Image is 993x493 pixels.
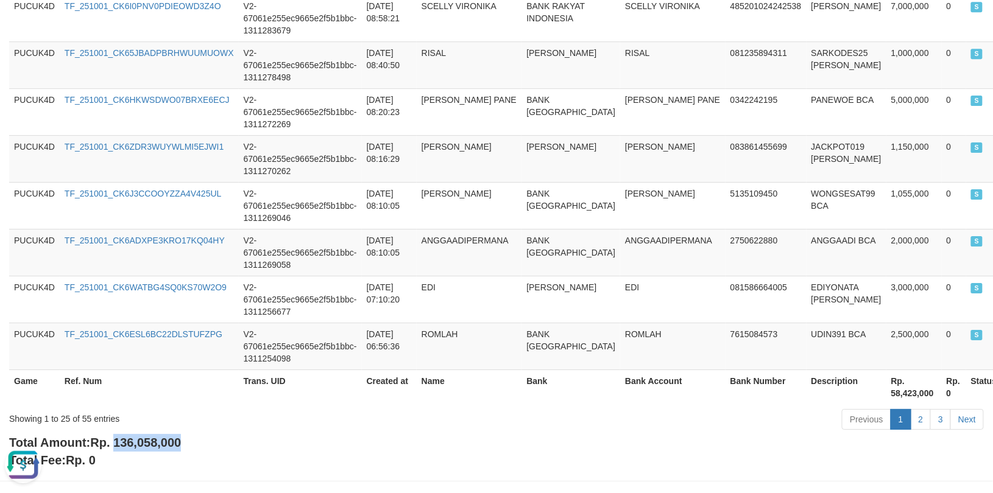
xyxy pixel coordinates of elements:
[521,135,620,182] td: [PERSON_NAME]
[362,88,417,135] td: [DATE] 08:20:23
[942,182,966,229] td: 0
[521,369,620,404] th: Bank
[417,88,522,135] td: [PERSON_NAME] PANE
[417,276,522,323] td: EDI
[620,135,726,182] td: [PERSON_NAME]
[971,49,983,59] span: SUCCESS
[620,369,726,404] th: Bank Account
[620,276,726,323] td: EDI
[942,323,966,369] td: 0
[239,88,362,135] td: V2-67061e255ec9665e2f5b1bbc-1311272269
[886,41,942,88] td: 1,000,000
[362,276,417,323] td: [DATE] 07:10:20
[239,41,362,88] td: V2-67061e255ec9665e2f5b1bbc-1311278498
[950,409,984,430] a: Next
[942,276,966,323] td: 0
[971,142,983,153] span: SUCCESS
[971,189,983,200] span: SUCCESS
[726,276,807,323] td: 081586664005
[886,182,942,229] td: 1,055,000
[521,229,620,276] td: BANK [GEOGRAPHIC_DATA]
[726,182,807,229] td: 5135109450
[9,369,60,404] th: Game
[886,369,942,404] th: Rp. 58,423,000
[971,330,983,340] span: SUCCESS
[5,5,41,41] button: Open LiveChat chat widget
[971,283,983,293] span: SUCCESS
[942,41,966,88] td: 0
[886,276,942,323] td: 3,000,000
[362,135,417,182] td: [DATE] 08:16:29
[9,276,60,323] td: PUCUK4D
[65,329,222,339] a: TF_251001_CK6ESL6BC22DLSTUFZPG
[60,369,239,404] th: Ref. Num
[942,229,966,276] td: 0
[9,182,60,229] td: PUCUK4D
[521,182,620,229] td: BANK [GEOGRAPHIC_DATA]
[726,229,807,276] td: 2750622880
[521,88,620,135] td: BANK [GEOGRAPHIC_DATA]
[9,436,181,449] b: Total Amount:
[971,236,983,246] span: SUCCESS
[239,276,362,323] td: V2-67061e255ec9665e2f5b1bbc-1311256677
[239,135,362,182] td: V2-67061e255ec9665e2f5b1bbc-1311270262
[65,95,230,105] a: TF_251001_CK6HKWSDWO07BRXE6ECJ
[886,323,942,369] td: 2,500,000
[9,229,60,276] td: PUCUK4D
[891,409,911,430] a: 1
[65,189,222,198] a: TF_251001_CK6J3CCOOYZZA4V425UL
[521,276,620,323] td: [PERSON_NAME]
[239,229,362,276] td: V2-67061e255ec9665e2f5b1bbc-1311269058
[521,41,620,88] td: [PERSON_NAME]
[726,135,807,182] td: 083861455699
[930,409,951,430] a: 3
[239,369,362,404] th: Trans. UID
[971,2,983,12] span: SUCCESS
[942,88,966,135] td: 0
[65,142,224,152] a: TF_251001_CK6ZDR3WUYWLMI5EJWI1
[942,369,966,404] th: Rp. 0
[971,96,983,106] span: SUCCESS
[362,323,417,369] td: [DATE] 06:56:36
[362,41,417,88] td: [DATE] 08:40:50
[726,323,807,369] td: 7615084573
[842,409,891,430] a: Previous
[807,229,886,276] td: ANGGAADI BCA
[620,41,726,88] td: RISAL
[417,323,522,369] td: ROMLAH
[807,323,886,369] td: UDIN391 BCA
[620,182,726,229] td: [PERSON_NAME]
[417,135,522,182] td: [PERSON_NAME]
[417,229,522,276] td: ANGGAADIPERMANA
[620,229,726,276] td: ANGGAADIPERMANA
[620,88,726,135] td: [PERSON_NAME] PANE
[807,135,886,182] td: JACKPOT019 [PERSON_NAME]
[807,41,886,88] td: SARKODES25 [PERSON_NAME]
[65,1,221,11] a: TF_251001_CK6I0PNV0PDIEOWD3Z4O
[942,135,966,182] td: 0
[9,88,60,135] td: PUCUK4D
[417,41,522,88] td: RISAL
[417,369,522,404] th: Name
[362,369,417,404] th: Created at
[239,182,362,229] td: V2-67061e255ec9665e2f5b1bbc-1311269046
[807,369,886,404] th: Description
[362,229,417,276] td: [DATE] 08:10:05
[239,323,362,369] td: V2-67061e255ec9665e2f5b1bbc-1311254098
[726,88,807,135] td: 0342242195
[620,323,726,369] td: ROMLAH
[362,182,417,229] td: [DATE] 08:10:05
[65,236,225,245] a: TF_251001_CK6ADXPE3KRO17KQ04HY
[417,182,522,229] td: [PERSON_NAME]
[9,408,405,425] div: Showing 1 to 25 of 55 entries
[726,369,807,404] th: Bank Number
[66,453,96,467] span: Rp. 0
[9,453,96,467] b: Total Fee:
[9,41,60,88] td: PUCUK4D
[886,88,942,135] td: 5,000,000
[9,135,60,182] td: PUCUK4D
[886,135,942,182] td: 1,150,000
[886,229,942,276] td: 2,000,000
[911,409,931,430] a: 2
[807,88,886,135] td: PANEWOE BCA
